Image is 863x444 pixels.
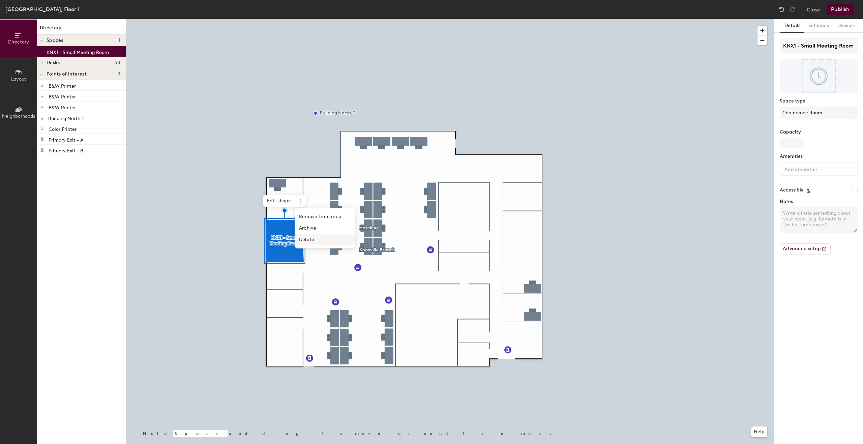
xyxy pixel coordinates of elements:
[780,243,831,255] button: Advanced setup
[807,4,820,15] button: Close
[47,48,109,55] p: KNX1 - Small Meeting Room
[47,60,60,65] span: Desks
[295,223,355,234] span: Archive
[751,426,767,437] button: Help
[49,81,76,89] p: B&W Printer
[5,5,80,13] div: [GEOGRAPHIC_DATA], Floor 1
[49,146,83,154] p: Primary Exit - B
[263,195,295,207] span: Edit shape
[780,129,858,135] label: Capacity
[114,60,120,65] span: 30
[11,76,26,82] span: Layout
[783,165,844,173] input: Add amenities
[780,107,858,119] button: Conference Room
[804,19,833,33] button: Schedule
[119,38,120,43] span: 1
[49,124,77,132] p: Color Printer
[49,103,76,111] p: B&W Printer
[780,187,804,193] label: Accessible
[37,24,126,35] h1: Directory
[49,135,83,143] p: Primary Exit - A
[295,234,355,245] span: Delete
[780,154,858,159] label: Amenities
[780,59,858,93] img: The space named KNX1 - Small Meeting Room
[8,39,29,45] span: Directory
[827,4,854,15] button: Publish
[778,6,785,13] img: Undo
[295,211,355,223] span: Remove from map
[49,92,76,100] p: B&W Printer
[118,71,120,77] span: 7
[780,19,804,33] button: Details
[48,114,84,121] p: Building North ↑
[789,6,796,13] img: Redo
[780,199,858,204] label: Notes
[2,113,35,119] span: Neighborhoods
[833,19,859,33] button: Devices
[47,71,87,77] span: Points of interest
[780,98,858,104] label: Space type
[47,38,63,43] span: Spaces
